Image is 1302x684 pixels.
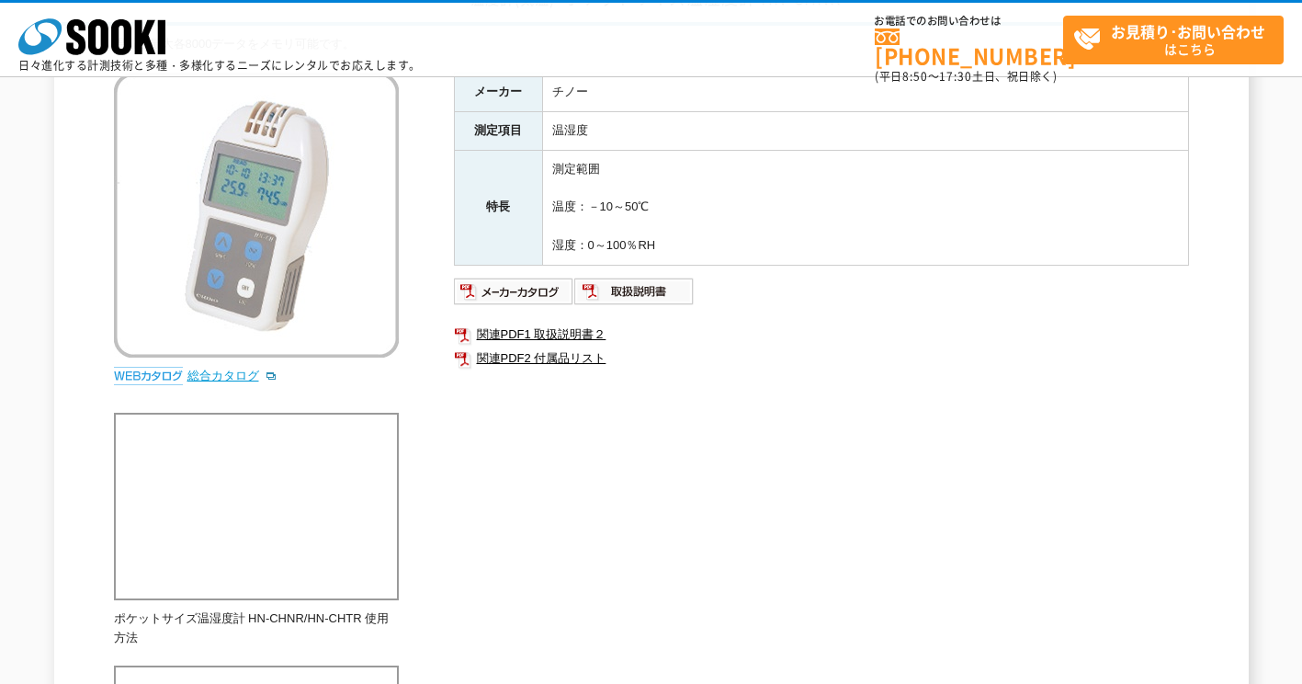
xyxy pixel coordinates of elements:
[939,68,972,85] span: 17:30
[454,347,1189,370] a: 関連PDF2 付属品リスト
[18,60,421,71] p: 日々進化する計測技術と多種・多様化するニーズにレンタルでお応えします。
[574,277,695,306] img: 取扱説明書
[542,111,1188,150] td: 温湿度
[454,289,574,302] a: メーカーカタログ
[542,74,1188,112] td: チノー
[875,28,1063,66] a: [PHONE_NUMBER]
[1063,16,1284,64] a: お見積り･お問い合わせはこちら
[574,289,695,302] a: 取扱説明書
[454,323,1189,347] a: 関連PDF1 取扱説明書２
[1073,17,1283,63] span: はこちら
[902,68,928,85] span: 8:50
[542,150,1188,265] td: 測定範囲 温度：－10～50℃ 湿度：0～100％RH
[114,73,399,358] img: ポケットサイズ温湿度計 HN-CHNR
[454,111,542,150] th: 測定項目
[454,277,574,306] img: メーカーカタログ
[114,610,399,648] p: ポケットサイズ温湿度計 HN-CHNR/HN-CHTR 使用方法
[454,74,542,112] th: メーカー
[187,369,277,382] a: 総合カタログ
[454,150,542,265] th: 特長
[875,68,1057,85] span: (平日 ～ 土日、祝日除く)
[1111,20,1265,42] strong: お見積り･お問い合わせ
[875,16,1063,27] span: お電話でのお問い合わせは
[114,367,183,385] img: webカタログ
